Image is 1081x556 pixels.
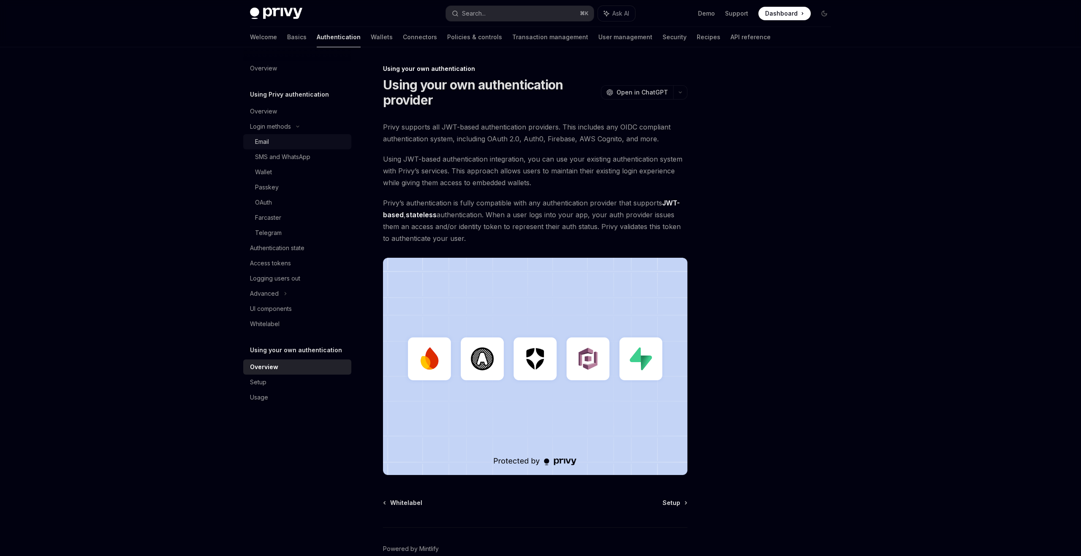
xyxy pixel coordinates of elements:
span: ⌘ K [580,10,589,17]
a: Connectors [403,27,437,47]
button: Search...⌘K [446,6,594,21]
span: Whitelabel [390,499,422,507]
div: OAuth [255,197,272,208]
a: OAuth [243,195,351,210]
a: Usage [243,390,351,405]
div: Farcaster [255,213,281,223]
div: Wallet [255,167,272,177]
span: Using JWT-based authentication integration, you can use your existing authentication system with ... [383,153,687,189]
a: Logging users out [243,271,351,286]
a: Transaction management [512,27,588,47]
button: Open in ChatGPT [601,85,673,100]
div: Authentication state [250,243,304,253]
div: Overview [250,362,278,372]
a: Setup [663,499,687,507]
span: Privy supports all JWT-based authentication providers. This includes any OIDC compliant authentic... [383,121,687,145]
a: Overview [243,61,351,76]
button: Ask AI [598,6,635,21]
a: SMS and WhatsApp [243,149,351,165]
span: Setup [663,499,680,507]
a: Powered by Mintlify [383,545,439,553]
span: Open in ChatGPT [617,88,668,97]
div: Whitelabel [250,319,280,329]
span: Dashboard [765,9,798,18]
div: Using your own authentication [383,65,687,73]
div: Logging users out [250,273,300,283]
div: Passkey [255,182,279,192]
div: Overview [250,63,277,73]
a: Authentication [317,27,361,47]
div: Email [255,137,269,147]
div: Advanced [250,289,279,299]
a: Passkey [243,180,351,195]
a: stateless [406,211,437,219]
a: Support [725,9,748,18]
div: Search... [462,8,486,19]
a: Setup [243,375,351,390]
a: Whitelabel [384,499,422,507]
a: Overview [243,104,351,119]
a: Telegram [243,225,351,240]
div: Usage [250,392,268,402]
button: Toggle dark mode [818,7,831,20]
h5: Using Privy authentication [250,89,329,100]
a: Wallets [371,27,393,47]
a: Demo [698,9,715,18]
a: Authentication state [243,240,351,256]
div: Telegram [255,228,282,238]
a: Welcome [250,27,277,47]
a: API reference [731,27,771,47]
h1: Using your own authentication provider [383,77,598,108]
a: User management [598,27,652,47]
div: Access tokens [250,258,291,268]
img: JWT-based auth splash [383,258,687,475]
div: Login methods [250,121,291,132]
span: Ask AI [612,9,629,18]
h5: Using your own authentication [250,345,342,355]
a: Recipes [697,27,720,47]
span: Privy’s authentication is fully compatible with any authentication provider that supports , authe... [383,197,687,244]
a: Security [663,27,687,47]
a: Basics [287,27,307,47]
a: UI components [243,301,351,316]
a: Farcaster [243,210,351,225]
a: Wallet [243,165,351,180]
a: Policies & controls [447,27,502,47]
a: Dashboard [758,7,811,20]
a: Overview [243,359,351,375]
div: Overview [250,106,277,116]
a: Whitelabel [243,316,351,332]
a: Email [243,134,351,149]
div: SMS and WhatsApp [255,152,310,162]
div: Setup [250,377,266,387]
a: Access tokens [243,256,351,271]
div: UI components [250,304,292,314]
img: dark logo [250,8,302,19]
